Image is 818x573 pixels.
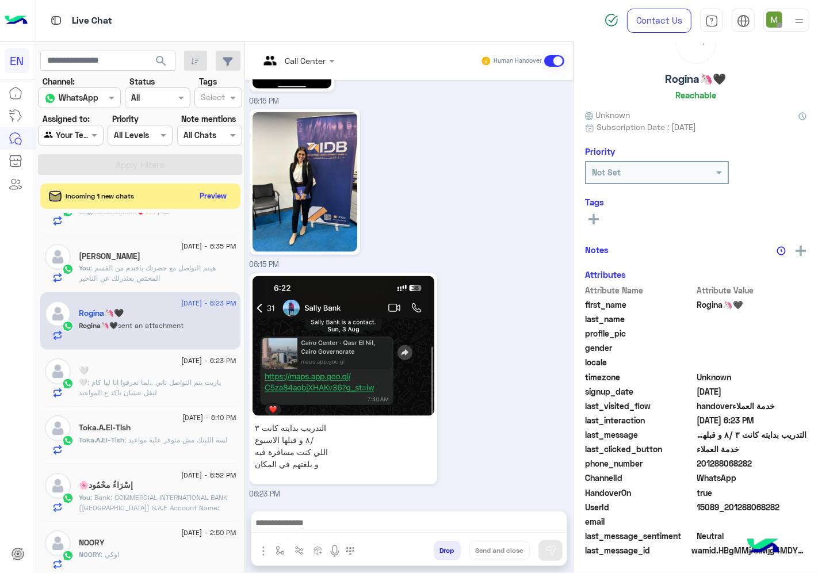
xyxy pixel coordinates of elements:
[585,400,695,412] span: last_visited_flow
[697,356,807,368] span: null
[154,207,170,215] span: تمام
[691,544,806,556] span: wamid.HBgMMjAxMjg4MDY4MjgyFQIAEhgUM0FFNUU5RTU2OENEOUMxOUQ4RjgA
[585,530,695,542] span: last_message_sentiment
[697,487,807,499] span: true
[79,493,234,553] span: Bank: COMMERCIAL INTERNATIONAL BANK (EGYPT) S.A.E Account Name: ENGLISH CAPSULES COMPANY Account ...
[585,356,695,368] span: locale
[585,487,695,499] span: HandoverOn
[45,473,71,499] img: defaultAdmin.png
[675,90,716,100] h6: Reachable
[112,113,139,125] label: Priority
[585,197,806,207] h6: Tags
[250,273,438,484] a: التدريب بدايته كانت ٣ /٨ و قبلها الاسبوع اللي كنت مسافرة فيه و بلغتهم في المكان
[79,550,101,559] span: NOORY
[585,146,615,156] h6: Priority
[792,14,806,28] img: profile
[43,113,90,125] label: Assigned to:
[697,472,807,484] span: 2
[62,378,74,389] img: WhatsApp
[697,385,807,398] span: 2025-07-07T13:54:21.086Z
[79,378,221,397] span: ياريت يتم التواصل تاني ..لما تعرفوا انا ليا كام ليفل عشان ناكد ع المواعيد
[253,112,357,252] img: 1477218257032970.jpg
[494,56,542,66] small: Human Handover
[697,400,807,412] span: handoverخدمة العملاء
[585,284,695,296] span: Attribute Name
[72,13,112,29] p: Live Chat
[585,429,695,441] span: last_message
[253,419,331,473] p: التدريب بدايته كانت ٣ /٨ و قبلها الاسبوع اللي كنت مسافرة فيه و بلغتهم في المكان
[181,356,236,366] span: [DATE] - 6:23 PM
[585,501,695,513] span: UserId
[346,547,355,556] img: make a call
[181,470,236,480] span: [DATE] - 6:52 PM
[679,27,713,60] div: loading...
[697,342,807,354] span: null
[181,113,236,125] label: Note mentions
[605,13,618,27] img: spinner
[697,515,807,528] span: null
[697,429,807,441] span: التدريب بدايته كانت ٣ /٨ و قبلها الاسبوع اللي كنت مسافرة فيه و بلغتهم في المكان
[585,544,689,556] span: last_message_id
[597,121,696,133] span: Subscription Date : [DATE]
[271,541,290,560] button: select flow
[585,515,695,528] span: email
[182,412,236,423] span: [DATE] - 6:10 PM
[585,245,609,255] h6: Notes
[62,550,74,561] img: WhatsApp
[79,423,131,433] h5: Toka.A.El-Tish
[700,9,723,33] a: tab
[309,541,328,560] button: create order
[295,546,304,555] img: Trigger scenario
[45,301,71,327] img: defaultAdmin.png
[181,241,236,251] span: [DATE] - 6:35 PM
[585,457,695,469] span: phone_number
[777,246,786,255] img: notes
[129,75,155,87] label: Status
[257,544,270,558] img: send attachment
[585,342,695,354] span: gender
[697,299,807,311] span: Rogina🦄🖤
[79,308,124,318] h5: Rogina🦄🖤
[697,501,807,513] span: 15089_201288068282
[154,54,168,68] span: search
[79,321,119,330] span: Rogina🦄🖤
[79,480,133,490] h5: إِسْرَاءُ محْمُود🌸
[181,528,236,538] span: [DATE] - 2:50 PM
[314,546,323,555] img: create order
[5,48,29,73] div: EN
[585,443,695,455] span: last_clicked_button
[585,371,695,383] span: timezone
[253,276,435,416] img: 1982611882527675.jpg
[195,188,232,204] button: Preview
[697,284,807,296] span: Attribute Value
[49,13,63,28] img: tab
[181,298,236,308] span: [DATE] - 6:23 PM
[66,191,135,201] span: Incoming 1 new chats
[697,530,807,542] span: 0
[79,538,105,548] h5: NOORY
[585,472,695,484] span: ChannelId
[79,251,141,261] h5: Marwa Omar
[250,97,280,105] span: 06:15 PM
[697,371,807,383] span: Unknown
[45,415,71,441] img: defaultAdmin.png
[38,154,242,175] button: Apply Filters
[101,550,120,559] span: اوكي
[62,492,74,504] img: WhatsApp
[469,541,530,560] button: Send and close
[545,545,556,556] img: send message
[328,544,342,558] img: send voice note
[585,385,695,398] span: signup_date
[585,109,630,121] span: Unknown
[62,435,74,446] img: WhatsApp
[697,457,807,469] span: 201288068282
[737,14,750,28] img: tab
[79,263,91,272] span: You
[666,72,727,86] h5: Rogina🦄🖤
[697,443,807,455] span: خدمة العملاء
[434,541,461,560] button: Drop
[62,263,74,275] img: WhatsApp
[79,366,89,376] h5: 🤍
[276,546,285,555] img: select flow
[45,358,71,384] img: defaultAdmin.png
